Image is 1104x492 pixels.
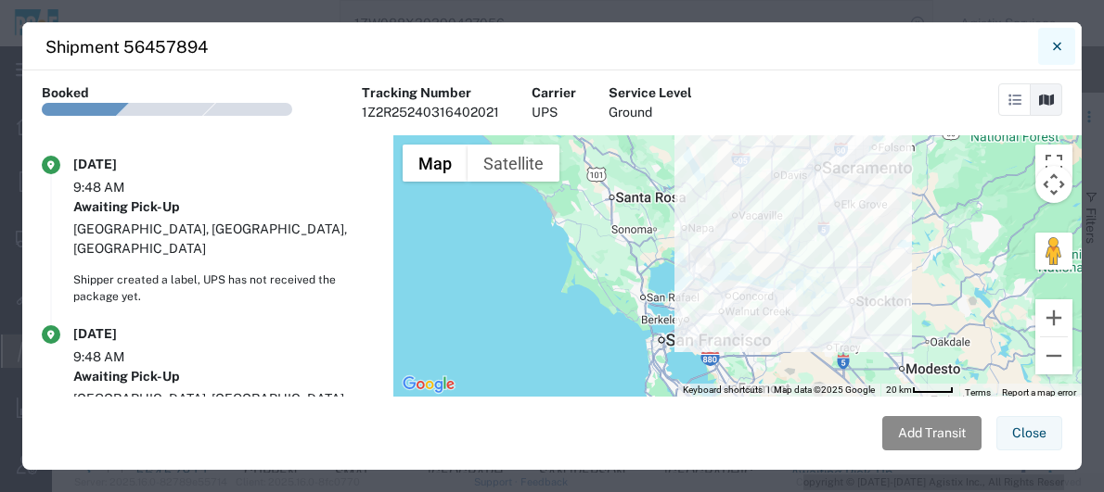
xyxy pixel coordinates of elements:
[996,416,1062,450] button: Close
[45,34,208,59] h4: Shipment 56457894
[73,197,374,217] div: Awaiting Pick-Up
[683,384,763,397] button: Keyboard shortcuts
[965,387,991,397] a: Terms
[42,83,89,103] div: Booked
[532,83,576,103] div: Carrier
[398,372,459,397] a: Open this area in Google Maps (opens a new window)
[73,155,166,174] div: [DATE]
[468,145,559,182] button: Show satellite imagery
[73,178,166,197] div: 9:48 AM
[774,385,875,395] span: Map data ©2025 Google
[1002,387,1076,397] a: Report a map error
[1035,299,1072,336] button: Zoom in
[1038,28,1075,65] button: Close
[403,145,468,182] button: Show street map
[73,347,166,367] div: 9:48 AM
[73,271,374,305] div: Shipper created a label, UPS has not received the package yet.
[73,220,374,259] div: [GEOGRAPHIC_DATA], [GEOGRAPHIC_DATA], [GEOGRAPHIC_DATA]
[398,372,459,397] img: Google
[609,83,692,103] div: Service Level
[882,416,982,450] button: Add Transit
[880,384,959,397] button: Map Scale: 20 km per 41 pixels
[1035,145,1072,182] button: Toggle fullscreen view
[609,103,692,122] div: Ground
[1035,233,1072,270] button: Drag Pegman onto the map to open Street View
[73,367,374,386] div: Awaiting Pick-Up
[532,103,576,122] div: UPS
[73,389,374,428] div: [GEOGRAPHIC_DATA], [GEOGRAPHIC_DATA], [GEOGRAPHIC_DATA]
[362,103,499,122] div: 1Z2R25240316402021
[886,385,912,395] span: 20 km
[73,324,166,344] div: [DATE]
[1035,337,1072,374] button: Zoom out
[1035,166,1072,203] button: Map camera controls
[362,83,499,103] div: Tracking Number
